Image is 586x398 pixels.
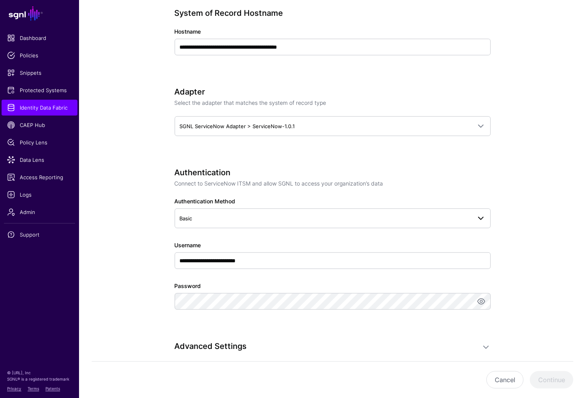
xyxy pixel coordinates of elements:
[175,168,491,177] h3: Authentication
[7,51,72,59] span: Policies
[175,179,491,188] p: Connect to ServiceNow ITSM and allow SGNL to access your organization’s data
[2,47,77,63] a: Policies
[2,30,77,46] a: Dashboard
[7,376,72,382] p: SGNL® is a registered trademark
[7,34,72,42] span: Dashboard
[175,197,236,205] label: Authentication Method
[486,371,524,389] button: Cancel
[2,187,77,203] a: Logs
[180,215,192,222] span: Basic
[175,241,201,249] label: Username
[180,123,295,129] span: SGNL ServiceNow Adapter > ServiceNow-1.0.1
[28,386,39,391] a: Terms
[7,370,72,376] p: © [URL], Inc
[2,152,77,168] a: Data Lens
[175,99,491,107] p: Select the adapter that matches the system of record type
[2,135,77,150] a: Policy Lens
[7,231,72,239] span: Support
[2,100,77,116] a: Identity Data Fabric
[2,204,77,220] a: Admin
[7,386,21,391] a: Privacy
[5,5,74,22] a: SGNL
[175,282,201,290] label: Password
[7,156,72,164] span: Data Lens
[7,69,72,77] span: Snippets
[7,173,72,181] span: Access Reporting
[7,121,72,129] span: CAEP Hub
[45,386,60,391] a: Patents
[7,208,72,216] span: Admin
[2,117,77,133] a: CAEP Hub
[2,82,77,98] a: Protected Systems
[7,191,72,199] span: Logs
[2,169,77,185] a: Access Reporting
[175,87,491,97] h3: Adapter
[2,65,77,81] a: Snippets
[175,341,475,351] h3: Advanced Settings
[7,104,72,112] span: Identity Data Fabric
[175,27,201,36] label: Hostname
[7,86,72,94] span: Protected Systems
[7,138,72,146] span: Policy Lens
[175,8,491,18] h3: System of Record Hostname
